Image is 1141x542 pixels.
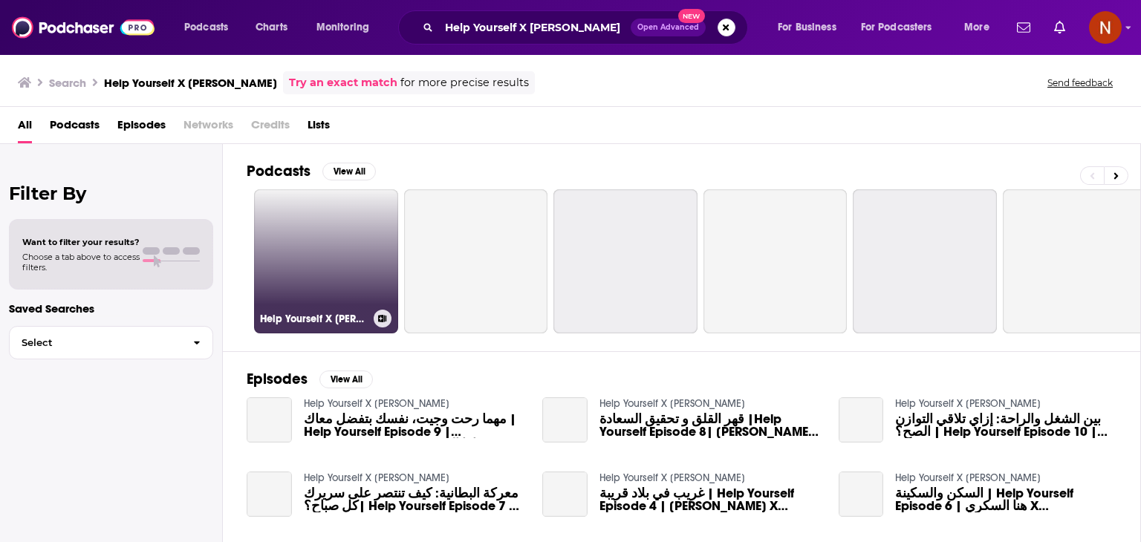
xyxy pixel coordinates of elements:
[767,16,855,39] button: open menu
[1089,11,1122,44] span: Logged in as AdelNBM
[49,76,86,90] h3: Search
[895,397,1041,410] a: Help Yourself X Tarek Omran
[895,487,1116,512] a: السكن والسكينة | Help Yourself Episode 6 | هنا السكري X جيلان ياسر
[247,162,376,180] a: PodcastsView All
[50,113,100,143] a: Podcasts
[861,17,932,38] span: For Podcasters
[412,10,762,45] div: Search podcasts, credits, & more...
[1089,11,1122,44] img: User Profile
[895,413,1116,438] span: بين الشغل والراحة: إزاي تلاقي التوازن الصح؟ | Help Yourself Episode 10 | [PERSON_NAME] X د. [PERS...
[599,487,821,512] a: غريب في بلاد قريبة | Help Yourself Episode 4 | مهرة أحمد X ليلى فهمي
[599,397,745,410] a: Help Yourself X Tarek Omran
[9,301,213,316] p: Saved Searches
[304,413,525,438] a: مهما رحت وجيت، نفسك بتفضل معاك | Help Yourself Episode 9 | ميرت عجايبي X يارا البجوري
[542,471,588,517] a: غريب في بلاد قريبة | Help Yourself Episode 4 | مهرة أحمد X ليلى فهمي
[9,183,213,204] h2: Filter By
[599,413,821,438] a: قهر القلق و تحقيق السعادة |Help Yourself Episode 8| حسين حجازي X مارينا رويس
[319,370,373,388] button: View All
[895,413,1116,438] a: بين الشغل والراحة: إزاي تلاقي التوازن الصح؟ | Help Yourself Episode 10 | معتز عسكر X د. خالد غالب
[306,16,389,39] button: open menu
[895,471,1041,484] a: Help Yourself X Tarek Omran
[439,16,631,39] input: Search podcasts, credits, & more...
[316,17,369,38] span: Monitoring
[246,16,296,39] a: Charts
[247,370,373,388] a: EpisodesView All
[637,24,699,31] span: Open Advanced
[304,471,449,484] a: Help Yourself X Tarek Omran
[256,17,287,38] span: Charts
[117,113,166,143] a: Episodes
[304,487,525,512] span: معركة البطانية: كيف تنتصر على سريرك كل صباح؟| Help Yourself Episode 7 | [PERSON_NAME] د. [PERSON_...
[1089,11,1122,44] button: Show profile menu
[322,163,376,180] button: View All
[260,313,368,325] h3: Help Yourself X [PERSON_NAME]
[304,487,525,512] a: معركة البطانية: كيف تنتصر على سريرك كل صباح؟| Help Yourself Episode 7 | هبة يعقوب X د. احمد سويلم
[18,113,32,143] a: All
[400,74,529,91] span: for more precise results
[247,162,311,180] h2: Podcasts
[851,16,954,39] button: open menu
[839,397,884,443] a: بين الشغل والراحة: إزاي تلاقي التوازن الصح؟ | Help Yourself Episode 10 | معتز عسكر X د. خالد غالب
[251,113,290,143] span: Credits
[304,413,525,438] span: مهما رحت وجيت، نفسك بتفضل معاك | Help Yourself Episode 9 | [PERSON_NAME] X يارا البجوري
[599,487,821,512] span: غريب في بلاد قريبة | Help Yourself Episode 4 | [PERSON_NAME] X [PERSON_NAME]
[964,17,989,38] span: More
[12,13,155,42] img: Podchaser - Follow, Share and Rate Podcasts
[895,487,1116,512] span: السكن والسكينة | Help Yourself Episode 6 | هنا السكري X [PERSON_NAME]
[184,17,228,38] span: Podcasts
[174,16,247,39] button: open menu
[104,76,277,90] h3: Help Yourself X [PERSON_NAME]
[778,17,836,38] span: For Business
[9,326,213,359] button: Select
[247,397,292,443] a: مهما رحت وجيت، نفسك بتفضل معاك | Help Yourself Episode 9 | ميرت عجايبي X يارا البجوري
[247,471,292,517] a: معركة البطانية: كيف تنتصر على سريرك كل صباح؟| Help Yourself Episode 7 | هبة يعقوب X د. احمد سويلم
[631,19,706,36] button: Open AdvancedNew
[247,370,308,388] h2: Episodes
[304,397,449,410] a: Help Yourself X Tarek Omran
[599,413,821,438] span: قهر القلق و تحقيق السعادة |Help Yourself Episode 8| [PERSON_NAME] X [PERSON_NAME]
[542,397,588,443] a: قهر القلق و تحقيق السعادة |Help Yourself Episode 8| حسين حجازي X مارينا رويس
[254,189,398,333] a: Help Yourself X [PERSON_NAME]
[678,9,705,23] span: New
[954,16,1008,39] button: open menu
[10,338,181,347] span: Select
[22,237,140,247] span: Want to filter your results?
[183,113,233,143] span: Networks
[1043,76,1117,89] button: Send feedback
[22,252,140,272] span: Choose a tab above to access filters.
[308,113,330,143] a: Lists
[599,471,745,484] a: Help Yourself X Tarek Omran
[1048,15,1071,40] a: Show notifications dropdown
[289,74,397,91] a: Try an exact match
[839,471,884,517] a: السكن والسكينة | Help Yourself Episode 6 | هنا السكري X جيلان ياسر
[1011,15,1036,40] a: Show notifications dropdown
